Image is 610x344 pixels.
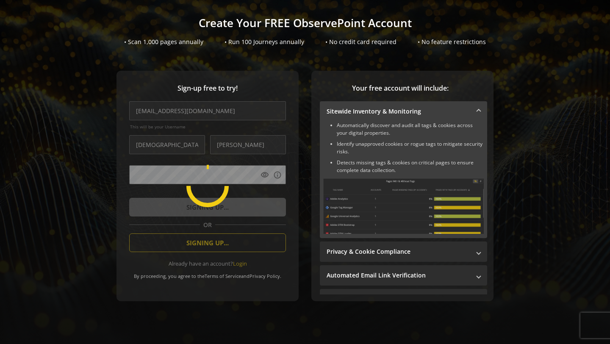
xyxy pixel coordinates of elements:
div: • No credit card required [325,38,396,46]
div: • Run 100 Journeys annually [225,38,304,46]
div: • No feature restrictions [418,38,486,46]
a: Terms of Service [205,273,241,279]
mat-expansion-panel-header: Automated Email Link Verification [320,265,487,286]
div: • Scan 1,000 pages annually [124,38,203,46]
mat-panel-title: Privacy & Cookie Compliance [327,247,470,256]
div: Sitewide Inventory & Monitoring [320,122,487,238]
a: Privacy Policy [250,273,280,279]
img: Sitewide Inventory & Monitoring [323,178,484,234]
mat-expansion-panel-header: Sitewide Inventory & Monitoring [320,101,487,122]
div: By proceeding, you agree to the and . [129,267,286,279]
mat-expansion-panel-header: Performance Monitoring with Web Vitals [320,289,487,309]
mat-expansion-panel-header: Privacy & Cookie Compliance [320,241,487,262]
span: Your free account will include: [320,83,481,93]
li: Automatically discover and audit all tags & cookies across your digital properties. [337,122,484,137]
li: Identify unapproved cookies or rogue tags to mitigate security risks. [337,140,484,155]
mat-panel-title: Automated Email Link Verification [327,271,470,280]
mat-panel-title: Sitewide Inventory & Monitoring [327,107,470,116]
span: Sign-up free to try! [129,83,286,93]
li: Detects missing tags & cookies on critical pages to ensure complete data collection. [337,159,484,174]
